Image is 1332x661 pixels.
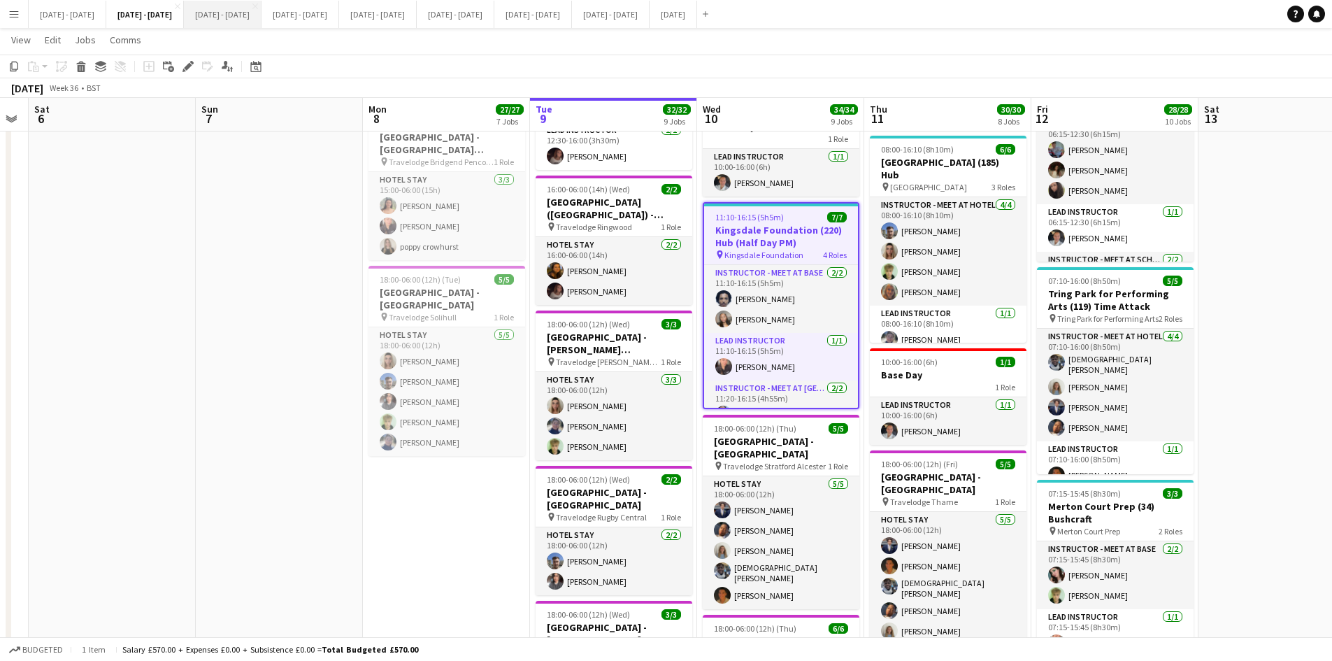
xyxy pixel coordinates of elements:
h3: [GEOGRAPHIC_DATA] ([GEOGRAPHIC_DATA]) - [GEOGRAPHIC_DATA] [536,196,692,221]
span: Tue [536,103,552,115]
div: 7 Jobs [496,116,523,127]
span: 5/5 [996,459,1015,469]
span: Sat [34,103,50,115]
div: Salary £570.00 + Expenses £0.00 + Subsistence £0.00 = [122,644,418,655]
span: 1 Role [995,382,1015,392]
app-card-role: Hotel Stay2/216:00-06:00 (14h)[PERSON_NAME][PERSON_NAME] [536,237,692,305]
span: 2/2 [661,184,681,194]
span: 5/5 [829,423,848,434]
span: 13 [1202,111,1219,127]
span: Sun [201,103,218,115]
span: 2 Roles [1159,526,1182,536]
div: 10 Jobs [1165,116,1191,127]
button: [DATE] - [DATE] [417,1,494,28]
div: 06:15-12:30 (6h15m)6/6[PERSON_NAME][GEOGRAPHIC_DATA] (180) Hub (Half Day AM) [PERSON_NAME][GEOGRA... [1037,55,1194,262]
span: 8 [366,111,387,127]
a: Edit [39,31,66,49]
span: 3 Roles [991,182,1015,192]
app-job-card: 07:15-15:45 (8h30m)3/3Merton Court Prep (34) Bushcraft Merton Court Prep2 RolesInstructor - Meet ... [1037,480,1194,657]
div: 08:00-16:10 (8h10m)6/6[GEOGRAPHIC_DATA] (185) Hub [GEOGRAPHIC_DATA]3 RolesInstructor - Meet at Ho... [870,136,1026,343]
app-card-role: Instructor - Meet at Hotel4/408:00-16:10 (8h10m)[PERSON_NAME][PERSON_NAME][PERSON_NAME][PERSON_NAME] [870,197,1026,306]
div: 16:00-06:00 (14h) (Wed)2/2[GEOGRAPHIC_DATA] ([GEOGRAPHIC_DATA]) - [GEOGRAPHIC_DATA] Travelodge Ri... [536,176,692,305]
span: Budgeted [22,645,63,655]
button: [DATE] - [DATE] [339,1,417,28]
span: 6 [32,111,50,127]
span: 5/5 [1163,276,1182,286]
span: 1 Role [661,357,681,367]
span: 1 Role [494,157,514,167]
app-job-card: 10:00-16:00 (6h)1/1Base Day1 RoleLead Instructor1/110:00-16:00 (6h)[PERSON_NAME] [703,100,859,197]
app-card-role: Hotel Stay5/518:00-06:00 (12h)[PERSON_NAME][PERSON_NAME][PERSON_NAME][DEMOGRAPHIC_DATA][PERSON_NA... [703,476,859,609]
button: [DATE] - [DATE] [572,1,650,28]
button: [DATE] - [DATE] [184,1,262,28]
app-card-role: Hotel Stay2/218:00-06:00 (12h)[PERSON_NAME][PERSON_NAME] [536,527,692,595]
span: Travelodge Ringwood [556,222,632,232]
span: 1 Role [661,512,681,523]
span: 6/6 [829,623,848,634]
button: [DATE] - [DATE] [262,1,339,28]
span: 07:10-16:00 (8h50m) [1048,276,1121,286]
app-job-card: 18:00-06:00 (12h) (Tue)5/5[GEOGRAPHIC_DATA] - [GEOGRAPHIC_DATA] Travelodge Solihull1 RoleHotel St... [368,266,525,456]
app-job-card: 18:00-06:00 (12h) (Fri)5/5[GEOGRAPHIC_DATA] - [GEOGRAPHIC_DATA] Travelodge Thame1 RoleHotel Stay5... [870,450,1026,645]
app-card-role: Lead Instructor1/111:10-16:15 (5h5m)[PERSON_NAME] [704,333,858,381]
span: Travelodge Bridgend Pencoed [389,157,494,167]
span: 11 [868,111,887,127]
app-card-role: Instructor - Meet at Hotel4/407:10-16:00 (8h50m)[DEMOGRAPHIC_DATA][PERSON_NAME][PERSON_NAME][PERS... [1037,329,1194,441]
h3: [GEOGRAPHIC_DATA] - [GEOGRAPHIC_DATA][DEMOGRAPHIC_DATA] [368,131,525,156]
app-card-role: Lead Instructor1/110:00-16:00 (6h)[PERSON_NAME] [703,149,859,197]
button: [DATE] [650,1,697,28]
span: 07:15-15:45 (8h30m) [1048,488,1121,499]
app-job-card: 18:00-06:00 (12h) (Wed)3/3[GEOGRAPHIC_DATA] - [PERSON_NAME][GEOGRAPHIC_DATA] Travelodge [PERSON_N... [536,311,692,460]
span: 18:00-06:00 (12h) (Fri) [881,459,958,469]
span: 18:00-06:00 (12h) (Wed) [547,474,630,485]
span: 7 [199,111,218,127]
app-card-role: Lead Instructor1/107:10-16:00 (8h50m)[PERSON_NAME] [1037,441,1194,489]
app-card-role: Lead Instructor1/106:15-12:30 (6h15m)[PERSON_NAME] [1037,204,1194,252]
span: Travelodge [PERSON_NAME] M6 Northbound [556,357,661,367]
app-card-role: Lead Instructor1/112:30-16:00 (3h30m)[PERSON_NAME] [536,122,692,170]
span: 5/5 [494,274,514,285]
span: Wed [703,103,721,115]
span: 11:10-16:15 (5h5m) [715,212,784,222]
span: Tring Park for Performing Arts [1057,313,1159,324]
span: 18:00-06:00 (12h) (Wed) [547,319,630,329]
app-card-role: Instructor - Meet at Base3/306:15-12:30 (6h15m)[PERSON_NAME][PERSON_NAME][PERSON_NAME] [1037,116,1194,204]
app-card-role: Instructor - Meet at [GEOGRAPHIC_DATA]2/211:20-16:15 (4h55m)[PERSON_NAME] [704,381,858,448]
app-job-card: 18:00-06:00 (12h) (Wed)2/2[GEOGRAPHIC_DATA] - [GEOGRAPHIC_DATA] Travelodge Rugby Central1 RoleHot... [536,466,692,595]
div: 15:00-06:00 (15h) (Tue)3/3[GEOGRAPHIC_DATA] - [GEOGRAPHIC_DATA][DEMOGRAPHIC_DATA] Travelodge Brid... [368,111,525,260]
button: [DATE] - [DATE] [494,1,572,28]
app-card-role: Hotel Stay5/518:00-06:00 (12h)[PERSON_NAME][PERSON_NAME][DEMOGRAPHIC_DATA][PERSON_NAME][PERSON_NA... [870,512,1026,645]
span: 1 Role [828,461,848,471]
span: Week 36 [46,83,81,93]
h3: [GEOGRAPHIC_DATA] - [GEOGRAPHIC_DATA] [368,286,525,311]
button: [DATE] - [DATE] [29,1,106,28]
div: BST [87,83,101,93]
h3: Tring Park for Performing Arts (119) Time Attack [1037,287,1194,313]
span: 4 Roles [823,250,847,260]
span: 18:00-06:00 (12h) (Tue) [380,274,461,285]
div: 18:00-06:00 (12h) (Thu)5/5[GEOGRAPHIC_DATA] - [GEOGRAPHIC_DATA] Travelodge Stratford Alcester1 Ro... [703,415,859,609]
span: 1 Role [995,497,1015,507]
div: 9 Jobs [664,116,690,127]
span: Kingsdale Foundation [724,250,803,260]
app-card-role: Instructor - Meet at Base2/207:15-15:45 (8h30m)[PERSON_NAME][PERSON_NAME] [1037,541,1194,609]
span: Travelodge Solihull [389,312,457,322]
h3: [GEOGRAPHIC_DATA] - [GEOGRAPHIC_DATA] [703,435,859,460]
app-job-card: 07:10-16:00 (8h50m)5/5Tring Park for Performing Arts (119) Time Attack Tring Park for Performing ... [1037,267,1194,474]
span: 1 item [77,644,110,655]
span: Mon [368,103,387,115]
app-card-role: Hotel Stay5/518:00-06:00 (12h)[PERSON_NAME][PERSON_NAME][PERSON_NAME][PERSON_NAME][PERSON_NAME] [368,327,525,456]
span: 9 [533,111,552,127]
app-card-role: Hotel Stay3/318:00-06:00 (12h)[PERSON_NAME][PERSON_NAME][PERSON_NAME] [536,372,692,460]
span: 3/3 [1163,488,1182,499]
app-job-card: 11:10-16:15 (5h5m)7/7Kingsdale Foundation (220) Hub (Half Day PM) Kingsdale Foundation4 RolesInst... [703,202,859,409]
span: 34/34 [830,104,858,115]
span: [GEOGRAPHIC_DATA] [890,182,967,192]
app-card-role: Hotel Stay3/315:00-06:00 (15h)[PERSON_NAME][PERSON_NAME]poppy crowhurst [368,172,525,260]
app-card-role: Instructor - Meet at Base2/211:10-16:15 (5h5m)[PERSON_NAME][PERSON_NAME] [704,265,858,333]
